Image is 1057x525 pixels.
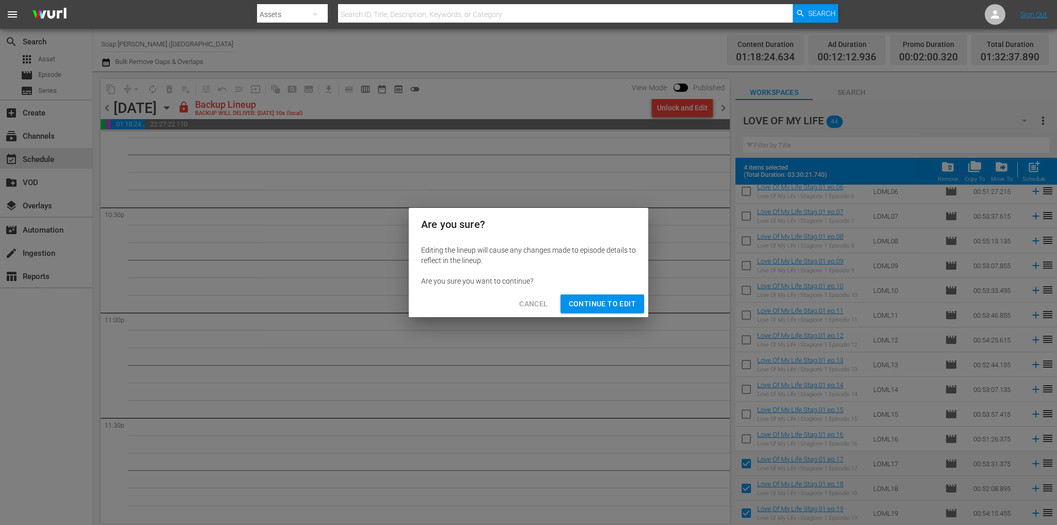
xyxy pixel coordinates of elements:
img: ans4CAIJ8jUAAAAAAAAAAAAAAAAAAAAAAAAgQb4GAAAAAAAAAAAAAAAAAAAAAAAAJMjXAAAAAAAAAAAAAAAAAAAAAAAAgAT5G... [25,3,74,27]
span: Continue to Edit [569,298,636,310]
div: Are you sure you want to continue? [421,276,636,286]
button: Continue to Edit [560,294,644,314]
span: menu [6,8,19,21]
span: Cancel [519,298,548,310]
button: Cancel [511,294,556,314]
div: Editing the lineup will cause any changes made to episode details to reflect in the lineup. [421,245,636,266]
h2: Are you sure? [421,216,636,233]
span: Search [808,4,836,23]
a: Sign Out [1020,10,1047,19]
